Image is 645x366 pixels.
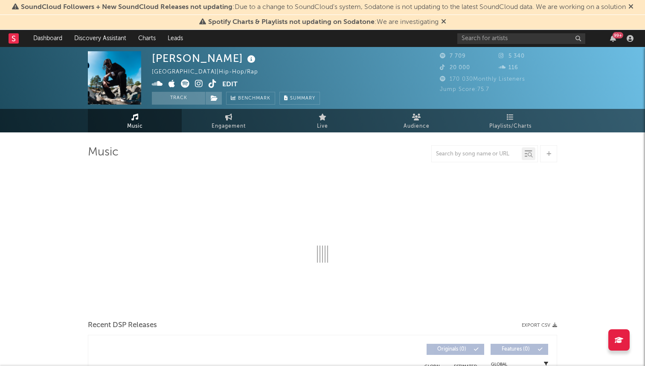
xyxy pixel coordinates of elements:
span: Music [127,121,143,132]
button: Track [152,92,205,105]
span: Originals ( 0 ) [432,347,471,352]
button: Originals(0) [427,344,484,355]
a: Benchmark [226,92,275,105]
span: Summary [290,96,315,101]
span: 116 [499,65,518,70]
span: SoundCloud Followers + New SoundCloud Releases not updating [21,4,232,11]
span: Engagement [212,121,246,132]
a: Dashboard [27,30,68,47]
input: Search by song name or URL [432,151,522,158]
span: Dismiss [628,4,633,11]
span: Recent DSP Releases [88,320,157,331]
span: Spotify Charts & Playlists not updating on Sodatone [208,19,375,26]
a: Audience [369,109,463,132]
div: 99 + [613,32,623,38]
span: Features ( 0 ) [496,347,535,352]
span: 5 340 [499,53,525,59]
a: Leads [162,30,189,47]
span: Benchmark [238,94,270,104]
span: : Due to a change to SoundCloud's system, Sodatone is not updating to the latest SoundCloud data.... [21,4,626,11]
span: Playlists/Charts [489,121,532,132]
a: Playlists/Charts [463,109,557,132]
div: [PERSON_NAME] [152,51,258,65]
a: Discovery Assistant [68,30,132,47]
span: 170 030 Monthly Listeners [440,76,525,82]
button: Edit [222,79,238,90]
span: : We are investigating [208,19,439,26]
a: Engagement [182,109,276,132]
button: Export CSV [522,323,557,328]
span: 7 709 [440,53,466,59]
button: Features(0) [491,344,548,355]
a: Charts [132,30,162,47]
span: Audience [404,121,430,132]
a: Music [88,109,182,132]
button: Summary [279,92,320,105]
span: Dismiss [441,19,446,26]
button: 99+ [610,35,616,42]
div: [GEOGRAPHIC_DATA] | Hip-Hop/Rap [152,67,268,77]
a: Live [276,109,369,132]
input: Search for artists [457,33,585,44]
span: Live [317,121,328,132]
span: Jump Score: 75.7 [440,87,489,92]
span: 20 000 [440,65,470,70]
